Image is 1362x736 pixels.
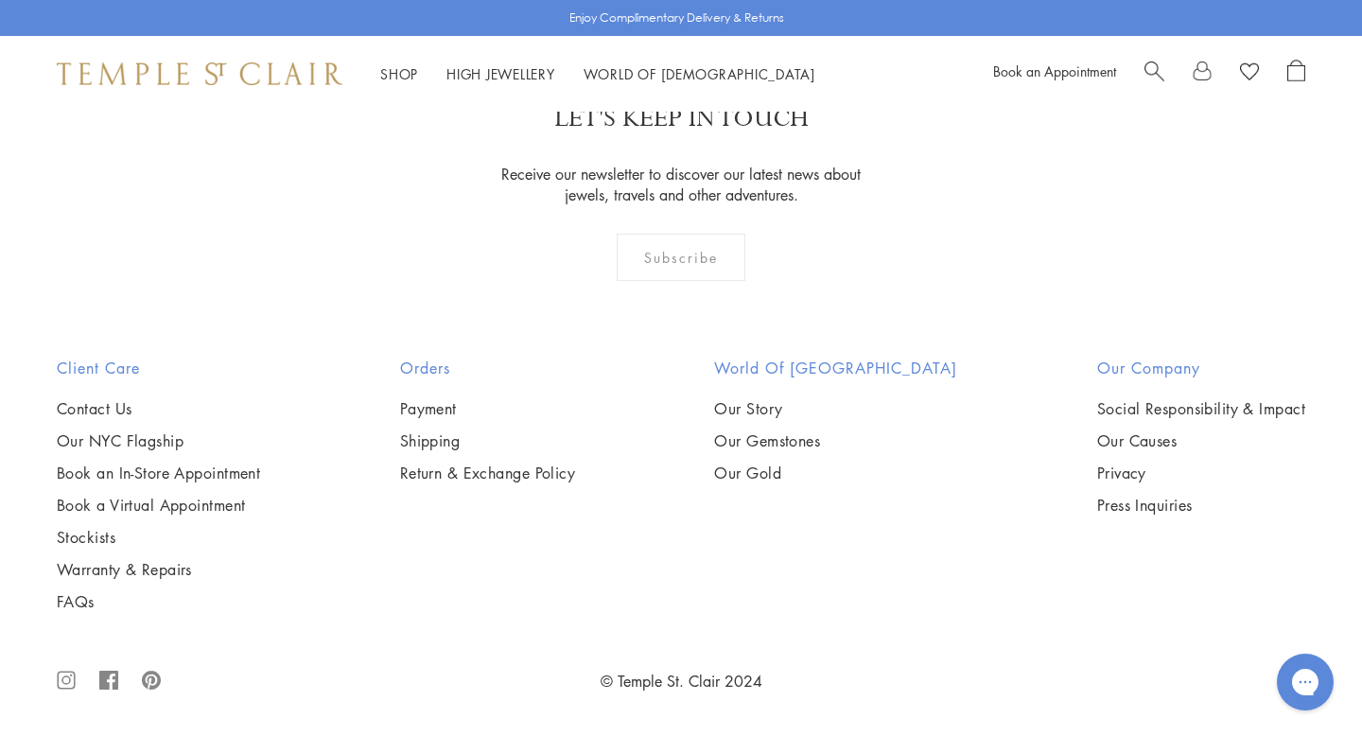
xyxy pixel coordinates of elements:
[617,234,746,281] div: Subscribe
[400,463,576,483] a: Return & Exchange Policy
[1144,60,1164,88] a: Search
[1240,60,1259,88] a: View Wishlist
[1097,495,1305,516] a: Press Inquiries
[601,671,762,692] a: © Temple St. Clair 2024
[446,64,555,83] a: High JewelleryHigh Jewellery
[993,61,1116,80] a: Book an Appointment
[57,357,260,379] h2: Client Care
[57,591,260,612] a: FAQs
[1287,60,1305,88] a: Open Shopping Bag
[1097,357,1305,379] h2: Our Company
[714,357,957,379] h2: World of [GEOGRAPHIC_DATA]
[714,398,957,419] a: Our Story
[1097,430,1305,451] a: Our Causes
[490,164,873,205] p: Receive our newsletter to discover our latest news about jewels, travels and other adventures.
[380,64,418,83] a: ShopShop
[57,62,342,85] img: Temple St. Clair
[714,430,957,451] a: Our Gemstones
[380,62,815,86] nav: Main navigation
[57,527,260,548] a: Stockists
[714,463,957,483] a: Our Gold
[400,357,576,379] h2: Orders
[584,64,815,83] a: World of [DEMOGRAPHIC_DATA]World of [DEMOGRAPHIC_DATA]
[57,430,260,451] a: Our NYC Flagship
[569,9,784,27] p: Enjoy Complimentary Delivery & Returns
[400,430,576,451] a: Shipping
[57,463,260,483] a: Book an In-Store Appointment
[1267,647,1343,717] iframe: Gorgias live chat messenger
[1097,463,1305,483] a: Privacy
[57,398,260,419] a: Contact Us
[57,495,260,516] a: Book a Virtual Appointment
[554,102,809,135] p: LET'S KEEP IN TOUCH
[400,398,576,419] a: Payment
[57,559,260,580] a: Warranty & Repairs
[1097,398,1305,419] a: Social Responsibility & Impact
